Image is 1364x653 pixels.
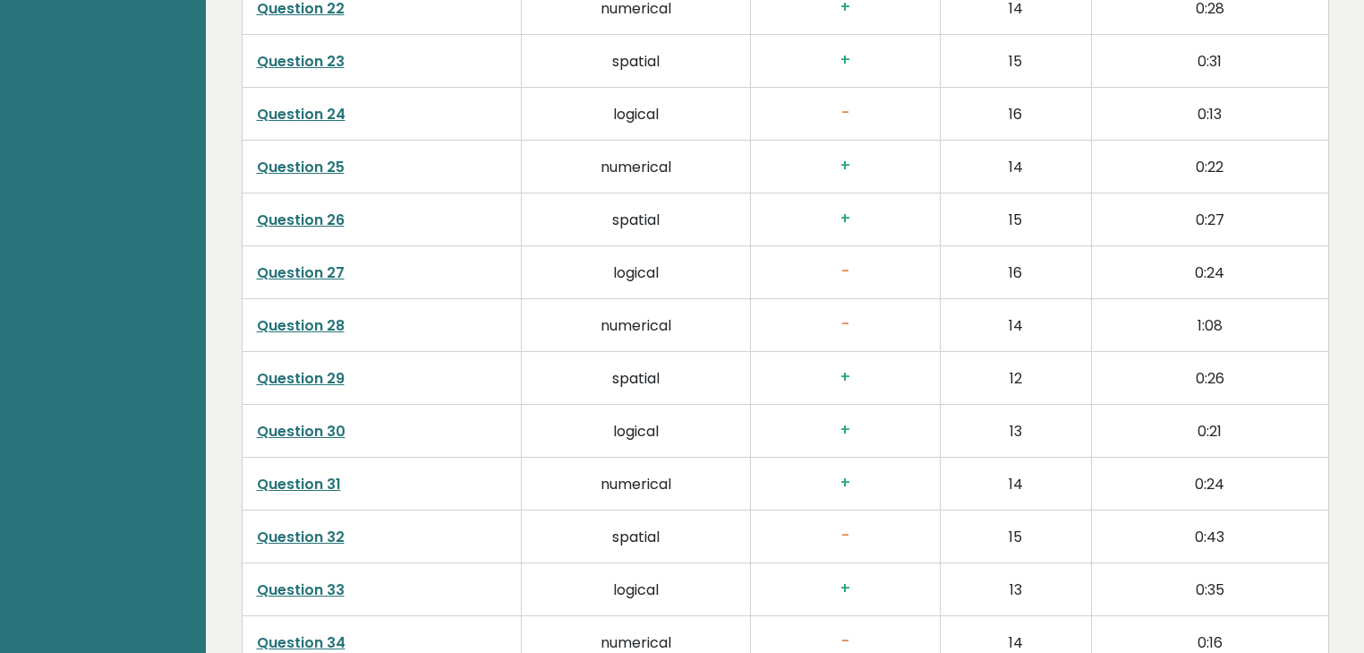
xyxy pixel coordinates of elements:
a: Question 26 [257,210,345,230]
h3: - [765,104,925,123]
td: 0:35 [1091,563,1328,616]
h3: + [765,51,925,70]
h3: - [765,527,925,546]
td: logical [522,405,751,458]
a: Question 24 [257,104,345,125]
a: Question 32 [257,527,345,547]
td: 0:27 [1091,193,1328,246]
td: 15 [940,35,1091,88]
td: logical [522,246,751,299]
a: Question 27 [257,262,345,283]
a: Question 23 [257,51,345,72]
h3: + [765,210,925,228]
td: 0:24 [1091,458,1328,511]
td: 14 [940,299,1091,352]
td: 0:43 [1091,511,1328,563]
a: Question 30 [257,421,345,442]
td: 1:08 [1091,299,1328,352]
td: 15 [940,193,1091,246]
td: 0:24 [1091,246,1328,299]
td: 16 [940,246,1091,299]
h3: - [765,315,925,334]
h3: - [765,632,925,651]
td: 0:13 [1091,88,1328,141]
td: spatial [522,193,751,246]
td: logical [522,88,751,141]
td: 12 [940,352,1091,405]
td: 14 [940,141,1091,193]
a: Question 33 [257,580,345,600]
td: spatial [522,352,751,405]
h3: + [765,368,925,387]
td: 13 [940,405,1091,458]
td: logical [522,563,751,616]
td: 0:26 [1091,352,1328,405]
a: Question 25 [257,157,345,177]
a: Question 29 [257,368,345,389]
td: numerical [522,299,751,352]
td: 0:22 [1091,141,1328,193]
a: Question 34 [257,632,345,653]
td: 15 [940,511,1091,563]
a: Question 31 [257,474,341,494]
h3: + [765,580,925,598]
a: Question 28 [257,315,345,336]
td: numerical [522,141,751,193]
h3: - [765,262,925,281]
td: 14 [940,458,1091,511]
h3: + [765,421,925,440]
td: spatial [522,35,751,88]
td: numerical [522,458,751,511]
td: 13 [940,563,1091,616]
h3: + [765,474,925,493]
td: 0:31 [1091,35,1328,88]
td: 16 [940,88,1091,141]
td: 0:21 [1091,405,1328,458]
td: spatial [522,511,751,563]
h3: + [765,157,925,176]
